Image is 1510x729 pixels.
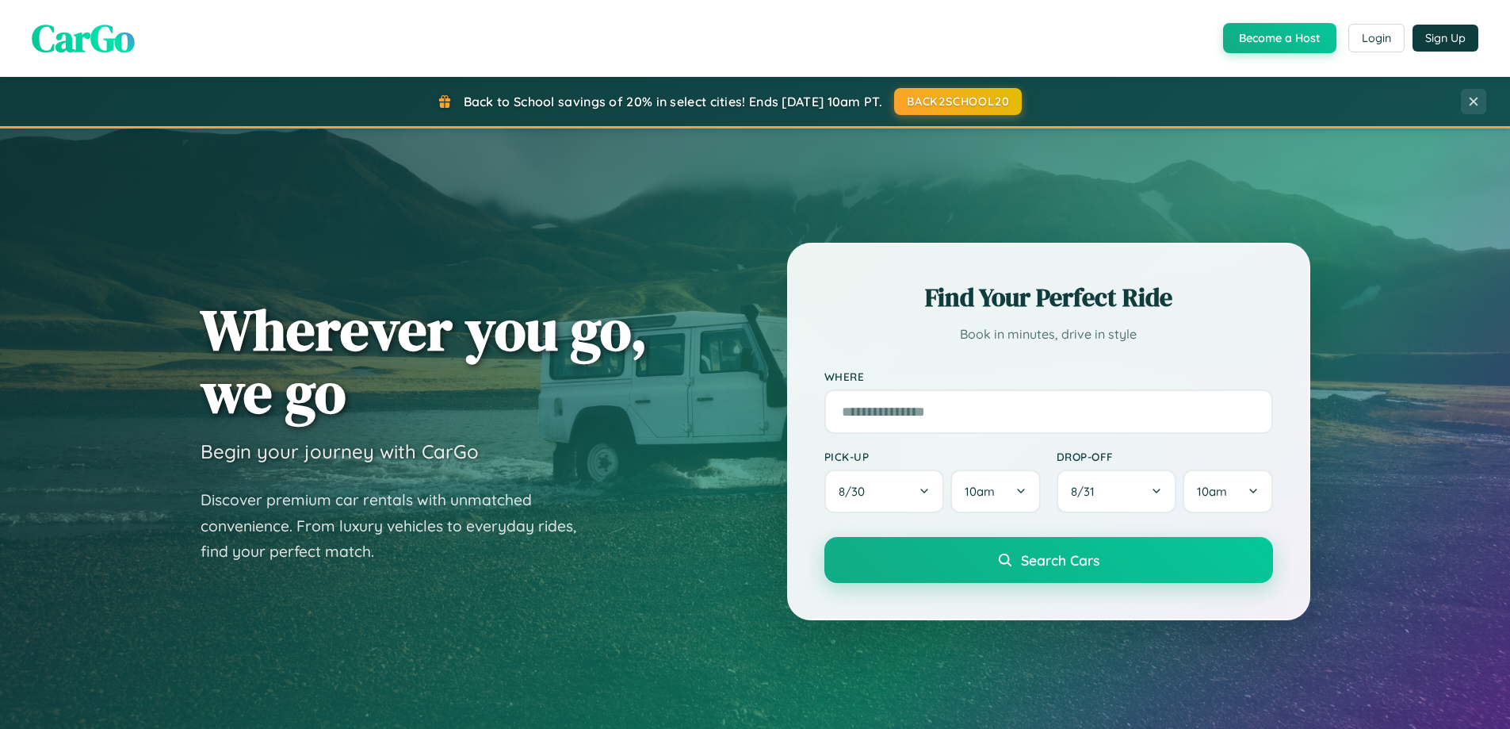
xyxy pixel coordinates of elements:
button: 10am [1183,470,1272,513]
span: 10am [1197,484,1227,499]
button: Sign Up [1413,25,1478,52]
button: Search Cars [824,537,1273,583]
label: Drop-off [1057,450,1273,463]
span: CarGo [32,12,135,64]
button: Login [1348,24,1405,52]
button: BACK2SCHOOL20 [894,88,1022,115]
label: Where [824,370,1273,383]
button: 10am [950,470,1040,513]
span: Back to School savings of 20% in select cities! Ends [DATE] 10am PT. [464,94,882,109]
h3: Begin your journey with CarGo [201,439,479,463]
button: 8/30 [824,470,945,513]
p: Book in minutes, drive in style [824,323,1273,346]
span: Search Cars [1021,551,1099,569]
span: 10am [965,484,995,499]
span: 8 / 30 [839,484,873,499]
p: Discover premium car rentals with unmatched convenience. From luxury vehicles to everyday rides, ... [201,487,597,565]
label: Pick-up [824,450,1041,463]
button: Become a Host [1223,23,1336,53]
h1: Wherever you go, we go [201,298,648,424]
button: 8/31 [1057,470,1177,513]
span: 8 / 31 [1071,484,1103,499]
h2: Find Your Perfect Ride [824,280,1273,315]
